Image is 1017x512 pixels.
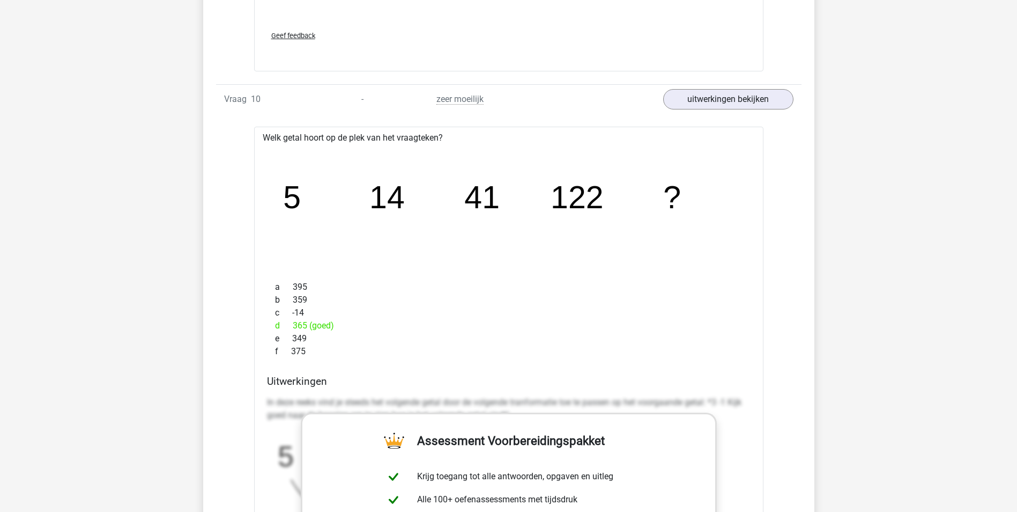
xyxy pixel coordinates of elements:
span: a [275,281,293,294]
tspan: 14 [369,180,405,215]
span: Vraag [224,93,251,106]
span: f [275,345,291,358]
div: 375 [267,345,751,358]
div: 349 [267,332,751,345]
p: In deze reeks vind je steeds het volgende getal door de volgende tranformatie toe te passen op he... [267,396,751,422]
div: 365 (goed) [267,319,751,332]
div: - [314,93,411,106]
span: Geef feedback [271,32,315,40]
tspan: 5 [283,180,301,215]
h4: Uitwerkingen [267,375,751,387]
a: uitwerkingen bekijken [663,89,793,109]
tspan: 5 [278,441,294,472]
span: b [275,294,293,306]
span: d [275,319,293,332]
span: e [275,332,292,345]
div: 359 [267,294,751,306]
span: c [275,306,292,319]
tspan: 122 [551,180,604,215]
span: 10 [251,94,261,104]
div: 395 [267,281,751,294]
span: zeer moeilijk [436,94,484,105]
tspan: 41 [464,180,500,215]
tspan: ? [663,180,681,215]
div: -14 [267,306,751,319]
